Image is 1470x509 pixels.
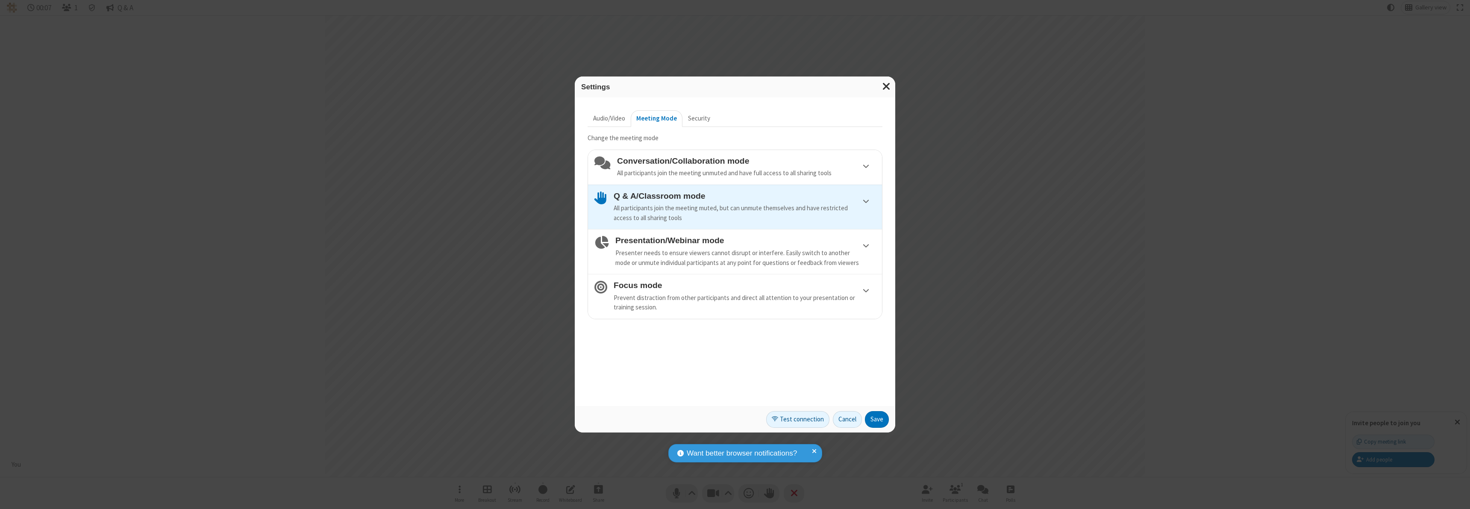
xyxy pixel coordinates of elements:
h4: Presentation/Webinar mode [615,236,876,245]
button: Cancel [833,411,862,428]
h4: Q & A/Classroom mode [614,191,876,200]
button: Audio/Video [588,110,631,127]
h3: Settings [581,83,889,91]
div: All participants join the meeting muted, but can unmute themselves and have restricted access to ... [614,203,876,223]
button: Meeting Mode [631,110,682,127]
button: Close modal [877,76,895,97]
a: Test connection [766,411,829,428]
span: Want better browser notifications? [687,448,797,459]
button: Security [682,110,716,127]
button: Save [865,411,889,428]
p: Change the meeting mode [588,133,882,143]
div: All participants join the meeting unmuted and have full access to all sharing tools [617,168,876,178]
div: Prevent distraction from other participants and direct all attention to your presentation or trai... [614,293,876,312]
h4: Conversation/Collaboration mode [617,156,876,165]
h4: Focus mode [614,281,876,290]
div: Presenter needs to ensure viewers cannot disrupt or interfere. Easily switch to another mode or u... [615,248,876,268]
